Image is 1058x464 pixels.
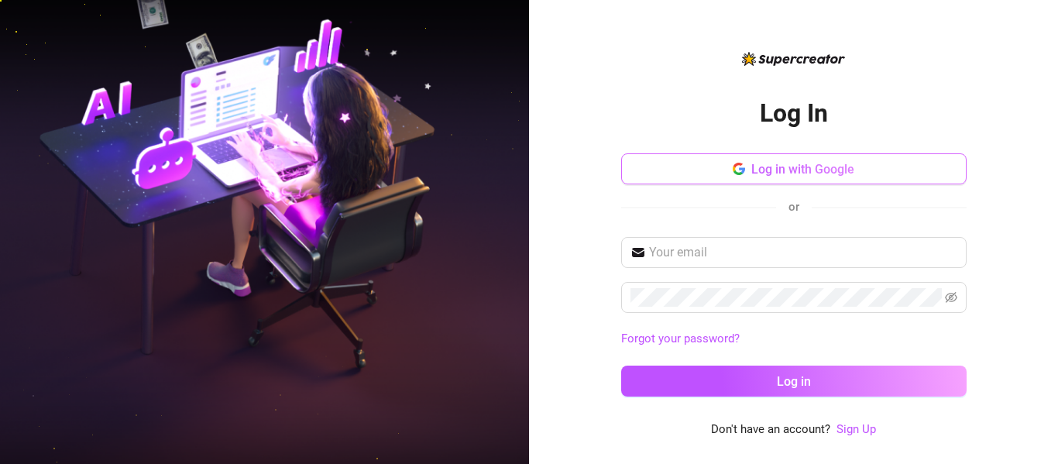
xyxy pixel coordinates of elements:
[836,422,876,436] a: Sign Up
[621,366,967,397] button: Log in
[711,421,830,439] span: Don't have an account?
[751,162,854,177] span: Log in with Google
[621,332,740,345] a: Forgot your password?
[621,330,967,349] a: Forgot your password?
[621,153,967,184] button: Log in with Google
[760,98,828,129] h2: Log In
[777,374,811,389] span: Log in
[649,243,957,262] input: Your email
[836,421,876,439] a: Sign Up
[945,291,957,304] span: eye-invisible
[788,200,799,214] span: or
[742,52,845,66] img: logo-BBDzfeDw.svg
